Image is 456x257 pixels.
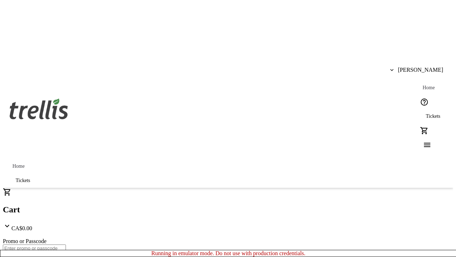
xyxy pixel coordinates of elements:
[417,124,431,138] button: Cart
[11,225,32,231] span: CA$0.00
[417,138,431,152] button: Menu
[7,91,71,126] img: Orient E2E Organization kdV6TotDfo's Logo
[3,188,453,232] div: CartCA$0.00
[417,81,440,95] a: Home
[3,245,66,252] input: Enter promo or passcode
[7,173,39,188] a: Tickets
[3,205,453,215] h2: Cart
[426,114,440,119] span: Tickets
[12,163,25,169] span: Home
[384,63,449,77] button: [PERSON_NAME]
[3,238,47,244] label: Promo or Passcode
[417,95,431,109] button: Help
[398,67,443,73] span: [PERSON_NAME]
[7,159,30,173] a: Home
[16,178,30,183] span: Tickets
[417,109,449,124] a: Tickets
[423,85,435,91] span: Home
